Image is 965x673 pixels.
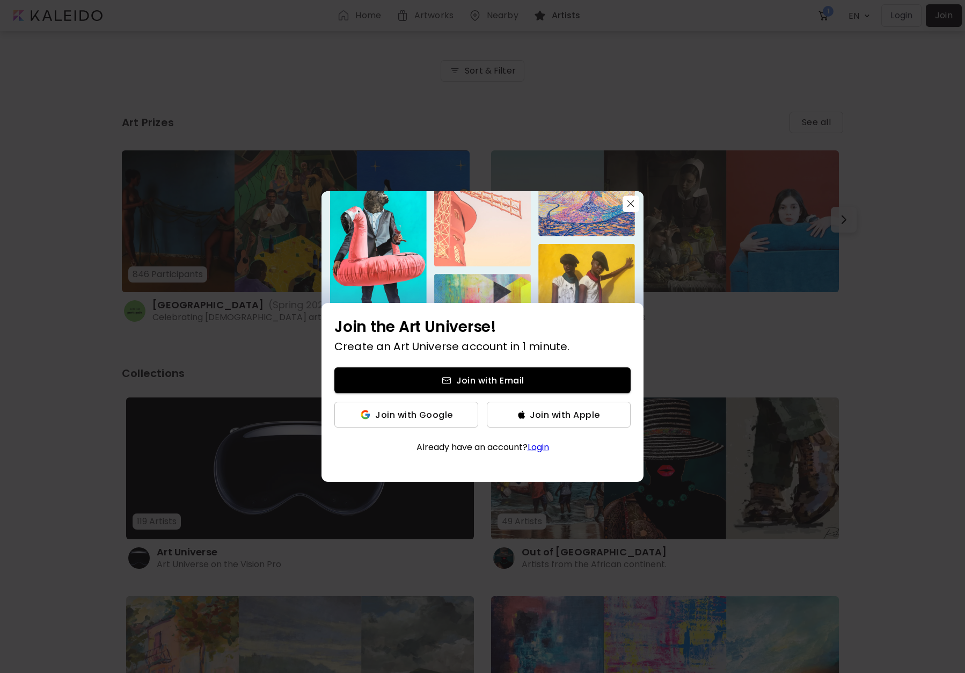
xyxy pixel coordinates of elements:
h4: Create an Art Universe account in 1 minute. [334,338,631,354]
span: Join with Apple [530,409,600,421]
img: ss [360,409,371,420]
button: ssJoin with Apple [487,402,631,428]
div: Already have an account? [334,440,631,454]
img: ss [518,410,525,419]
span: Join with Google [375,409,452,421]
span: Join with Email [343,375,622,386]
img: mail [441,375,452,386]
h2: Join the Art Universe! [334,316,631,338]
button: ssJoin with Google [334,402,478,428]
a: Login [528,441,549,453]
button: mailJoin with Email [334,367,631,393]
img: Banner [321,191,644,309]
img: exit [627,200,634,207]
button: exit [623,196,639,212]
